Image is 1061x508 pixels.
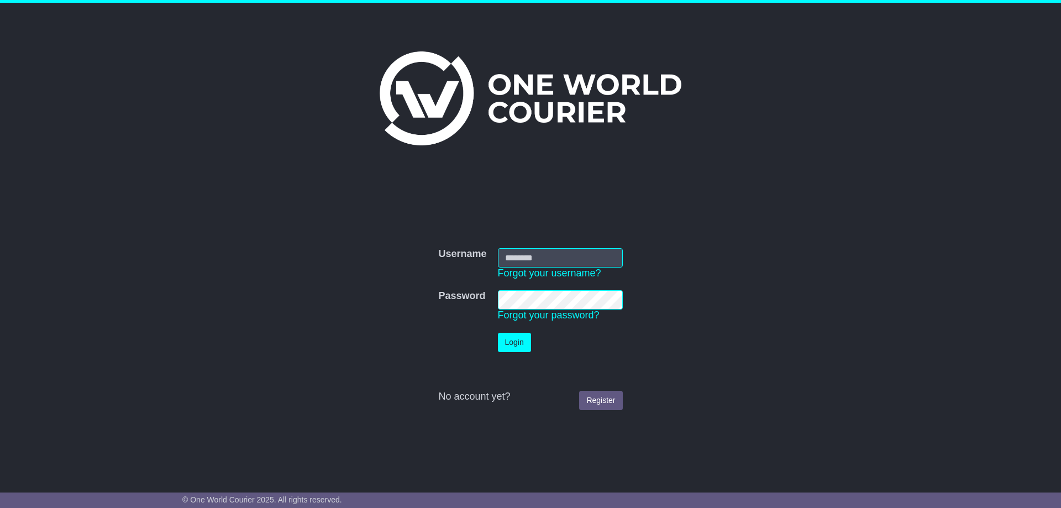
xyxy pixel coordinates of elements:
a: Forgot your username? [498,268,601,279]
img: One World [380,51,681,145]
div: No account yet? [438,391,622,403]
a: Forgot your password? [498,310,600,321]
label: Username [438,248,486,260]
span: © One World Courier 2025. All rights reserved. [182,495,342,504]
a: Register [579,391,622,410]
button: Login [498,333,531,352]
label: Password [438,290,485,302]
